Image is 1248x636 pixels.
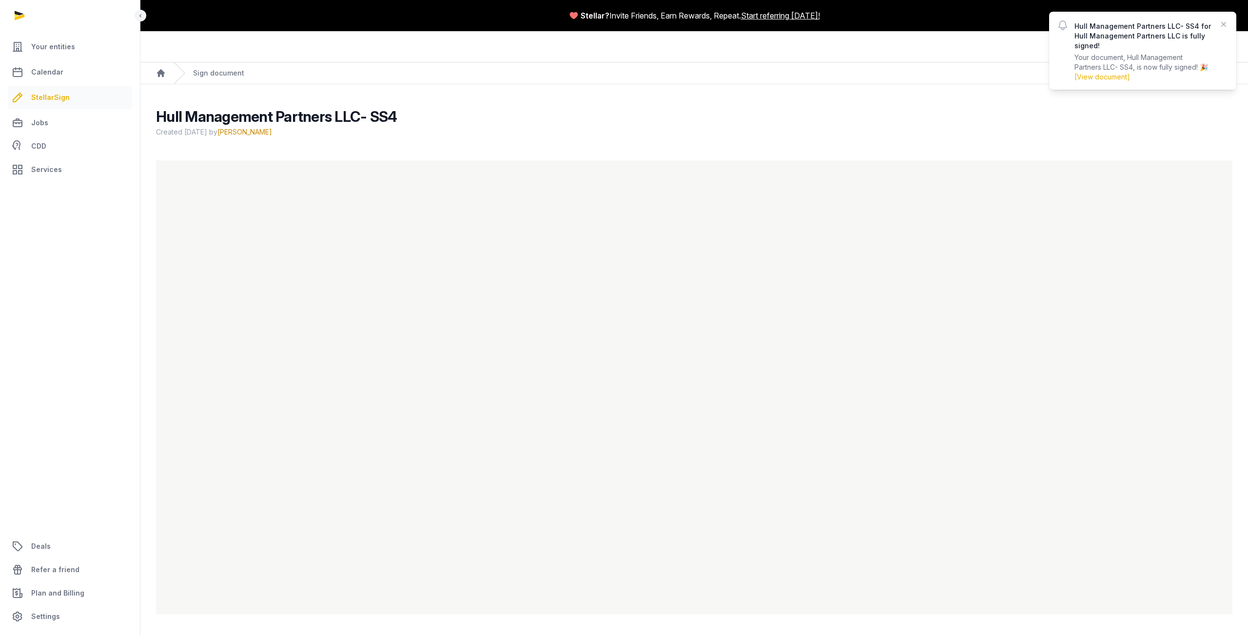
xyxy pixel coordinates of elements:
a: Plan and Billing [8,581,132,605]
a: Services [8,158,132,181]
span: Hull Management Partners LLC- SS4 [156,108,397,125]
span: CDD [31,140,46,152]
iframe: Chat Widget [1072,523,1248,636]
a: Your entities [8,35,132,58]
div: Sign document [193,68,244,78]
span: Stellar? [581,10,609,21]
a: Jobs [8,111,132,135]
a: Refer a friend [8,558,132,581]
a: Deals [8,535,132,558]
span: Settings [31,611,60,622]
span: [PERSON_NAME] [217,128,272,136]
a: Calendar [8,60,132,84]
span: Created [DATE] by [156,127,1232,137]
span: Refer a friend [31,564,79,576]
span: Jobs [31,117,48,129]
a: StellarSign [8,86,132,109]
span: Services [31,164,62,175]
p: Hull Management Partners LLC- SS4 for Hull Management Partners LLC is fully signed! [1074,21,1211,51]
a: [View document] [1074,73,1130,81]
a: Settings [8,605,132,628]
p: Your document, Hull Management Partners LLC- SS4, is now fully signed! 🎉 [1074,53,1211,82]
span: Deals [31,540,51,552]
span: Calendar [31,66,63,78]
span: Your entities [31,41,75,53]
span: Plan and Billing [31,587,84,599]
span: StellarSign [31,92,70,103]
a: CDD [8,136,132,156]
nav: Breadcrumb [140,62,1248,84]
a: Start referring [DATE]! [741,10,820,21]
